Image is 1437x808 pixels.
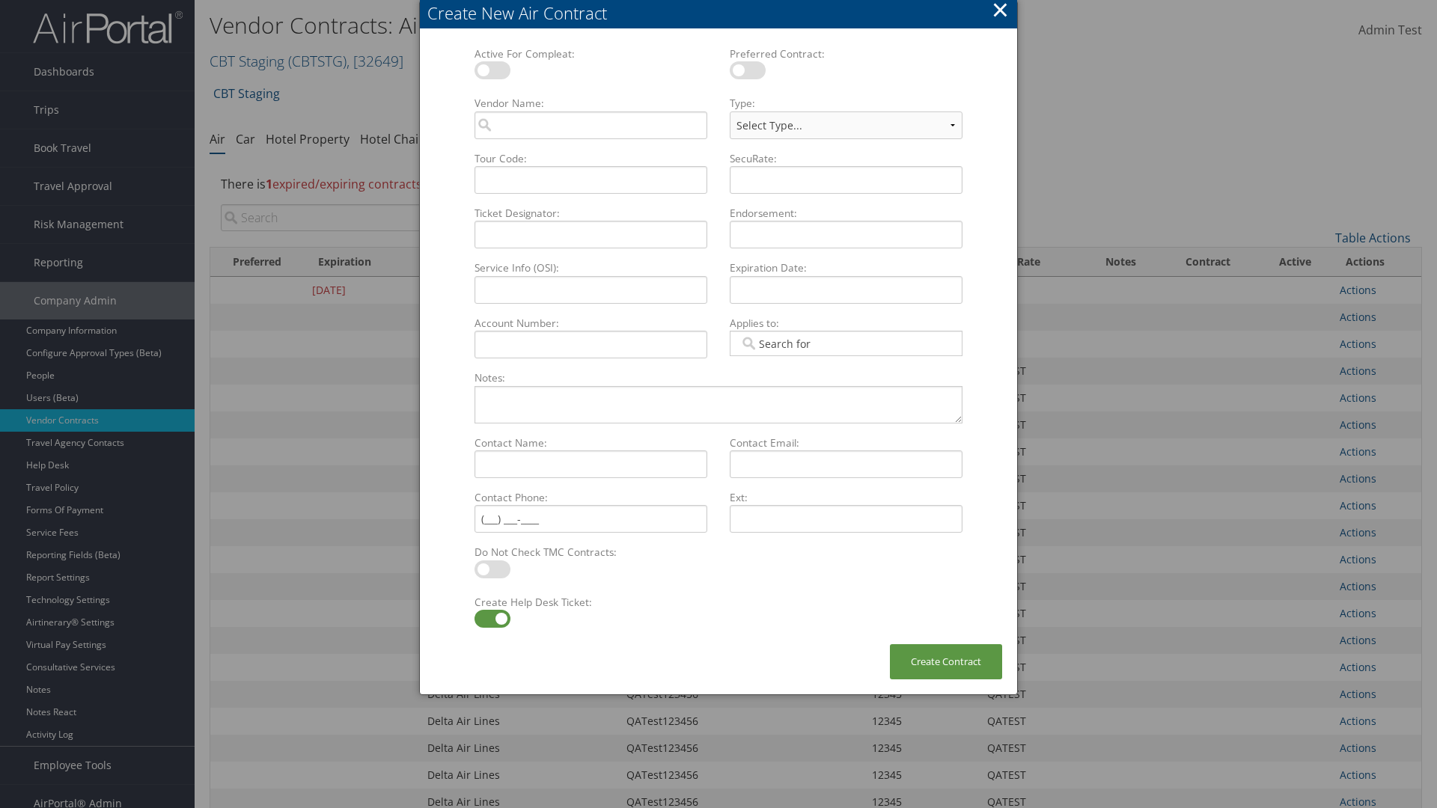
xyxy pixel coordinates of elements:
[469,96,713,111] label: Vendor Name:
[475,331,707,358] input: Account Number:
[730,166,962,194] input: SecuRate:
[475,386,962,423] textarea: Notes:
[730,111,962,139] select: Type:
[730,276,962,304] input: Expiration Date:
[469,545,713,560] label: Do Not Check TMC Contracts:
[469,46,713,61] label: Active For Compleat:
[724,260,968,275] label: Expiration Date:
[469,151,713,166] label: Tour Code:
[724,151,968,166] label: SecuRate:
[475,111,707,139] input: Vendor Name:
[475,450,707,478] input: Contact Name:
[469,206,713,221] label: Ticket Designator:
[724,206,968,221] label: Endorsement:
[469,370,968,385] label: Notes:
[724,316,968,331] label: Applies to:
[890,644,1002,679] button: Create Contract
[730,221,962,248] input: Endorsement:
[475,505,707,533] input: Contact Phone:
[475,276,707,304] input: Service Info (OSI):
[475,221,707,248] input: Ticket Designator:
[739,336,823,351] input: Applies to:
[730,450,962,478] input: Contact Email:
[469,595,713,610] label: Create Help Desk Ticket:
[469,316,713,331] label: Account Number:
[475,166,707,194] input: Tour Code:
[724,46,968,61] label: Preferred Contract:
[730,505,962,533] input: Ext:
[469,490,713,505] label: Contact Phone:
[724,435,968,450] label: Contact Email:
[724,490,968,505] label: Ext:
[427,1,1017,25] div: Create New Air Contract
[469,435,713,450] label: Contact Name:
[469,260,713,275] label: Service Info (OSI):
[724,96,968,111] label: Type:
